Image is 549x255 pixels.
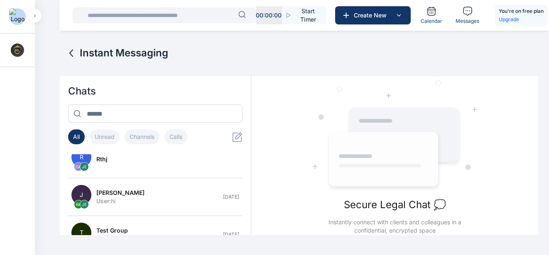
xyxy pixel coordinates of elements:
div: jhhee [96,235,218,243]
span: User : [96,197,111,204]
button: RDAJErthj [68,141,243,178]
span: RA [74,200,83,209]
img: No Open Chat [312,80,478,191]
span: Start Timer [297,7,320,24]
span: Messages [456,18,479,24]
img: Profile [11,44,24,57]
span: Instant Messaging [80,46,168,60]
span: Calendar [421,18,442,24]
span: rthj [96,155,108,163]
span: Your legal chats are [363,235,436,243]
p: 00 : 00 : 00 [256,11,282,19]
button: TOJTest GroupUser:jhhee[DATE] [68,216,243,254]
span: JE [80,163,88,171]
span: Create New [350,11,394,19]
span: JE [80,200,88,209]
a: Messages [452,3,483,28]
button: JRAJE[PERSON_NAME]User:hi[DATE] [68,178,243,216]
a: Calendar [417,3,446,28]
span: T [71,223,91,243]
button: Channels [125,129,159,144]
span: Instantly connect with clients and colleagues in a confidential, encrypted space [323,218,466,235]
h2: Chats [68,85,243,98]
a: secure [417,235,436,242]
h5: You're on free plan [499,7,544,15]
img: Logo [9,8,26,25]
span: [PERSON_NAME] [96,189,145,197]
button: Calls [164,129,187,144]
span: Test Group [96,226,128,235]
button: Create New [335,6,411,24]
div: hi [96,197,218,205]
span: [DATE] [223,231,239,238]
a: Upgrade [499,15,544,24]
span: J [71,185,91,205]
button: Unread [90,129,120,144]
h3: Secure Legal Chat 💭 [344,198,446,211]
span: DA [74,163,83,171]
button: Start Timer [282,6,326,24]
button: Logo [7,10,28,23]
button: All [68,129,85,144]
span: R [71,147,91,167]
span: [DATE] [223,194,239,200]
